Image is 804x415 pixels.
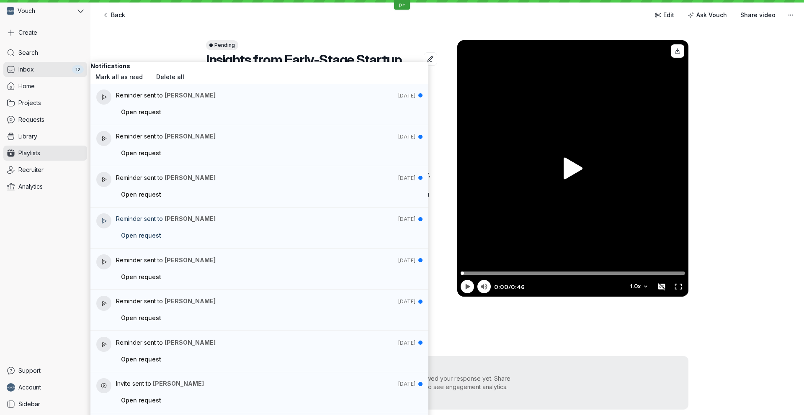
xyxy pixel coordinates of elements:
[3,146,87,161] a: Playlists
[7,383,15,392] img: Ben avatar
[116,133,216,140] span: Reminder sent to
[121,108,161,116] span: Open request
[18,132,37,141] span: Library
[90,62,130,69] span: Notifications
[116,311,166,325] button: Open request
[116,353,166,366] button: Open request
[735,8,781,22] button: Share video
[206,51,402,85] span: Insights from Early-Stage Startup Life - Edit
[206,40,238,50] button: Pending
[398,297,415,306] time: 8/9/2025, 9:32 PM
[18,400,40,408] span: Sidebar
[784,8,797,22] button: More actions
[398,380,415,388] time: 8/5/2025, 9:10 PM
[116,105,166,119] button: Open request
[116,394,166,407] button: Open request
[116,380,204,387] span: Invite sent to
[90,84,428,125] a: Reminder sent to [PERSON_NAME][DATE]Open request
[3,162,87,177] a: Recruiter
[3,380,87,395] a: Ben avatarAccount
[398,133,415,141] time: 8/17/2025, 10:32 PM
[18,383,41,392] span: Account
[398,339,415,347] time: 8/7/2025, 9:17 PM
[116,174,216,181] span: Reminder sent to
[111,11,125,19] span: Back
[95,73,143,81] span: Mark all as read
[116,188,166,201] button: Open request
[3,3,87,18] button: Vouch avatarVouch
[121,149,161,157] span: Open request
[151,70,189,84] button: Delete all
[206,313,688,327] h2: Analytics
[3,45,87,60] a: Search
[7,7,14,15] img: Vouch avatar
[3,363,87,378] a: Support
[90,125,428,166] a: Reminder sent to [PERSON_NAME][DATE]Open request
[165,174,216,181] span: [PERSON_NAME]
[121,314,161,322] span: Open request
[116,92,216,99] span: Reminder sent to
[424,52,437,66] button: Edit title
[116,215,216,222] span: Reminder sent to
[121,355,161,364] span: Open request
[165,92,216,99] span: [PERSON_NAME]
[90,207,428,248] a: Reminder sent to [PERSON_NAME][DATE]Open request
[3,95,87,110] a: Projects
[398,256,415,265] time: 8/11/2025, 9:47 PM
[3,112,87,127] a: Requests
[90,331,428,372] a: Reminder sent to [PERSON_NAME][DATE]Open request
[165,256,216,264] span: [PERSON_NAME]
[156,73,184,81] span: Delete all
[671,44,684,58] button: Download
[153,380,204,387] span: [PERSON_NAME]
[398,215,415,223] time: 8/13/2025, 10:02 PM
[116,270,166,284] button: Open request
[116,256,216,264] span: Reminder sent to
[3,25,87,40] button: Create
[90,372,428,413] a: Invite sent to [PERSON_NAME][DATE]Open request
[18,82,35,90] span: Home
[18,366,41,375] span: Support
[90,70,148,84] button: Mark all as read
[121,396,161,405] span: Open request
[3,62,87,77] a: Inbox12
[116,146,166,160] button: Open request
[165,215,216,222] span: [PERSON_NAME]
[3,179,87,194] a: Analytics
[165,297,216,305] span: [PERSON_NAME]
[72,65,84,74] div: 12
[116,297,216,305] span: Reminder sent to
[90,166,428,207] a: Reminder sent to [PERSON_NAME][DATE]Open request
[121,231,161,240] span: Open request
[18,49,38,57] span: Search
[398,174,415,182] time: 8/15/2025, 10:17 PM
[357,374,538,391] div: No one has viewed your response yet. Share this response to see engagement analytics.
[165,339,216,346] span: [PERSON_NAME]
[121,273,161,281] span: Open request
[90,248,428,289] a: Reminder sent to [PERSON_NAME][DATE]Open request
[90,290,428,331] a: Reminder sent to [PERSON_NAME][DATE]Open request
[683,8,732,22] button: Ask Vouch
[18,99,41,107] span: Projects
[3,397,87,412] a: Sidebar
[18,115,44,124] span: Requests
[18,65,34,74] span: Inbox
[116,339,216,346] span: Reminder sent to
[97,8,130,22] a: Back
[18,182,43,191] span: Analytics
[18,7,35,15] span: Vouch
[3,79,87,94] a: Home
[116,229,166,242] button: Open request
[18,166,44,174] span: Recruiter
[121,190,161,199] span: Open request
[3,129,87,144] a: Library
[18,28,37,37] span: Create
[649,8,679,22] a: Edit
[3,3,76,18] div: Vouch
[740,11,776,19] span: Share video
[696,11,727,19] span: Ask Vouch
[663,11,674,19] span: Edit
[165,133,216,140] span: [PERSON_NAME]
[398,92,415,100] time: 8/19/2025, 10:47 PM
